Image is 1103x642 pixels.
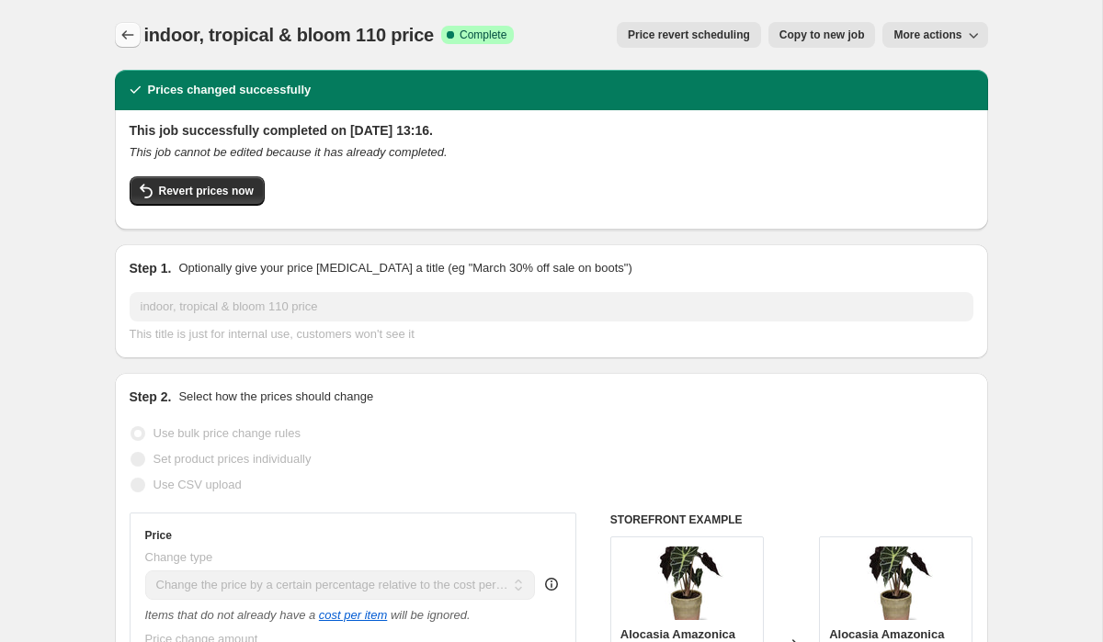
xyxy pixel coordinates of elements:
[610,512,973,527] h6: STOREFRONT EXAMPLE
[145,608,316,622] i: Items that do not already have a
[319,608,387,622] a: cost per item
[391,608,471,622] i: will be ignored.
[130,259,172,277] h2: Step 1.
[859,546,933,620] img: unnamed_922701d0-d880-43dc-bd62-e1054233187b_80x.jpg
[159,184,254,198] span: Revert prices now
[130,145,448,159] i: This job cannot be edited because it has already completed.
[178,388,373,406] p: Select how the prices should change
[542,575,561,593] div: help
[893,28,961,42] span: More actions
[115,22,141,48] button: Price change jobs
[882,22,987,48] button: More actions
[130,327,415,341] span: This title is just for internal use, customers won't see it
[154,478,242,491] span: Use CSV upload
[768,22,876,48] button: Copy to new job
[130,176,265,206] button: Revert prices now
[130,292,973,321] input: 30% off holiday sale
[145,528,172,543] h3: Price
[148,81,312,99] h2: Prices changed successfully
[144,25,435,45] span: indoor, tropical & bloom 110 price
[145,550,213,564] span: Change type
[650,546,723,620] img: unnamed_922701d0-d880-43dc-bd62-e1054233187b_80x.jpg
[779,28,865,42] span: Copy to new job
[178,259,631,277] p: Optionally give your price [MEDICAL_DATA] a title (eg "March 30% off sale on boots")
[130,388,172,406] h2: Step 2.
[617,22,761,48] button: Price revert scheduling
[154,452,312,466] span: Set product prices individually
[460,28,506,42] span: Complete
[130,121,973,140] h2: This job successfully completed on [DATE] 13:16.
[628,28,750,42] span: Price revert scheduling
[154,426,301,440] span: Use bulk price change rules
